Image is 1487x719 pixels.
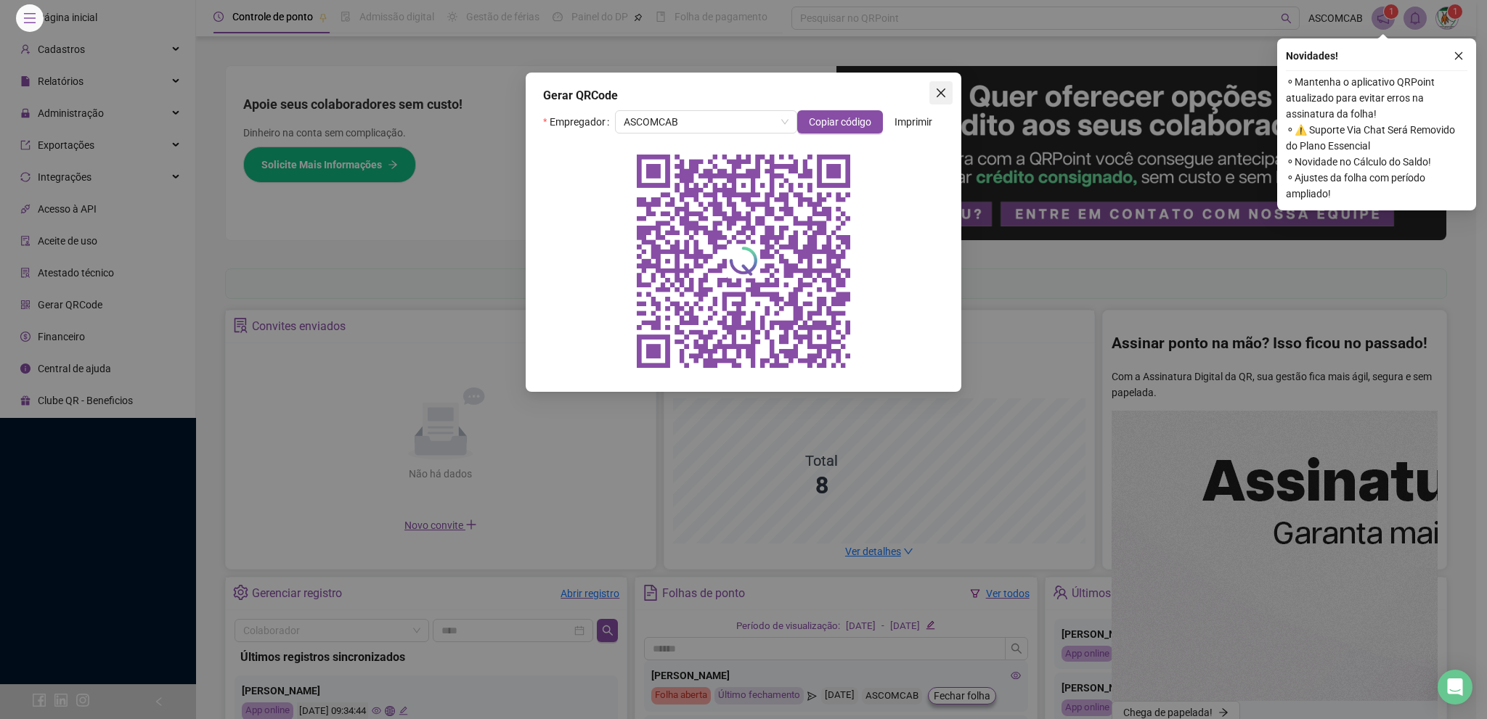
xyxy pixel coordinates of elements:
[1454,51,1464,61] span: close
[1286,48,1338,64] span: Novidades !
[1286,154,1467,170] span: ⚬ Novidade no Cálculo do Saldo!
[1286,74,1467,122] span: ⚬ Mantenha o aplicativo QRPoint atualizado para evitar erros na assinatura da folha!
[543,87,944,104] div: Gerar QRCode
[1286,170,1467,202] span: ⚬ Ajustes da folha com período ampliado!
[624,111,789,133] span: ASCOMCAB
[1286,122,1467,154] span: ⚬ ⚠️ Suporte Via Chat Será Removido do Plano Essencial
[797,110,883,133] button: Copiar código
[809,114,871,130] span: Copiar código
[1438,670,1472,704] div: Open Intercom Messenger
[543,110,615,133] label: Empregador
[627,145,860,377] img: qrcode do empregador
[883,110,944,133] button: Imprimir
[935,87,947,99] span: close
[929,81,953,104] button: Close
[23,12,36,25] span: menu
[895,114,932,130] span: Imprimir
